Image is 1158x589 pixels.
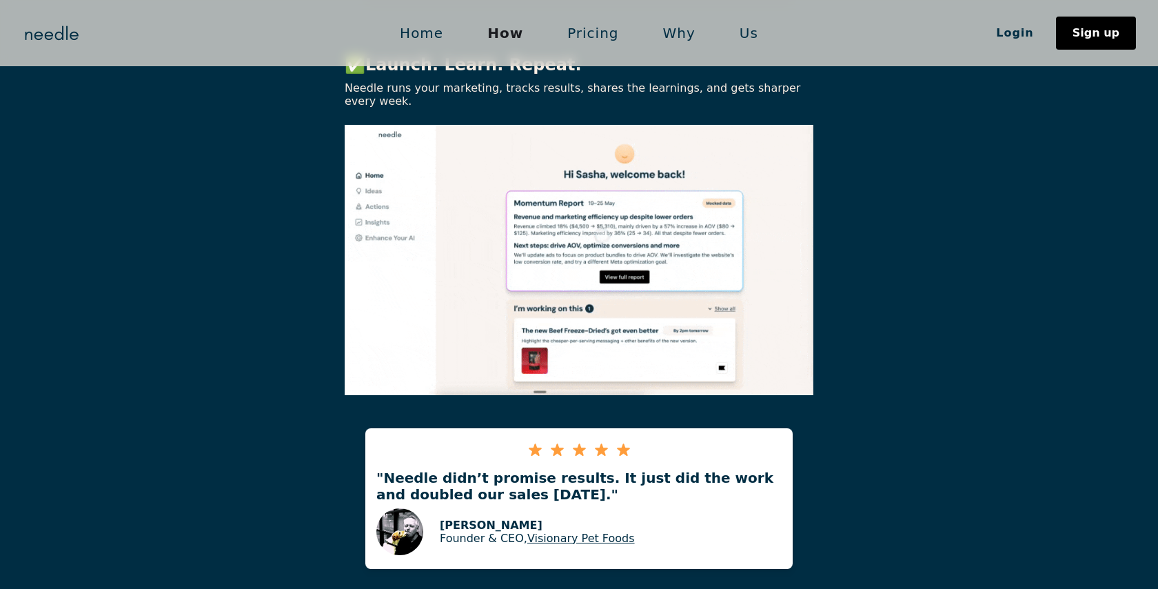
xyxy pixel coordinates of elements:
a: Visionary Pet Foods [527,532,635,545]
a: Home [378,19,465,48]
p: "Needle didn’t promise results. It just did the work and doubled our sales [DATE]." [365,470,793,503]
a: Sign up [1056,17,1136,50]
a: Login [974,21,1056,45]
p: Needle runs your marketing, tracks results, shares the learnings, and gets sharper every week. [345,81,813,108]
a: Why [641,19,718,48]
a: Us [718,19,780,48]
a: Pricing [545,19,640,48]
div: Sign up [1073,28,1119,39]
p: Founder & CEO, [440,532,635,545]
p: [PERSON_NAME] [440,519,635,532]
a: How [465,19,545,48]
